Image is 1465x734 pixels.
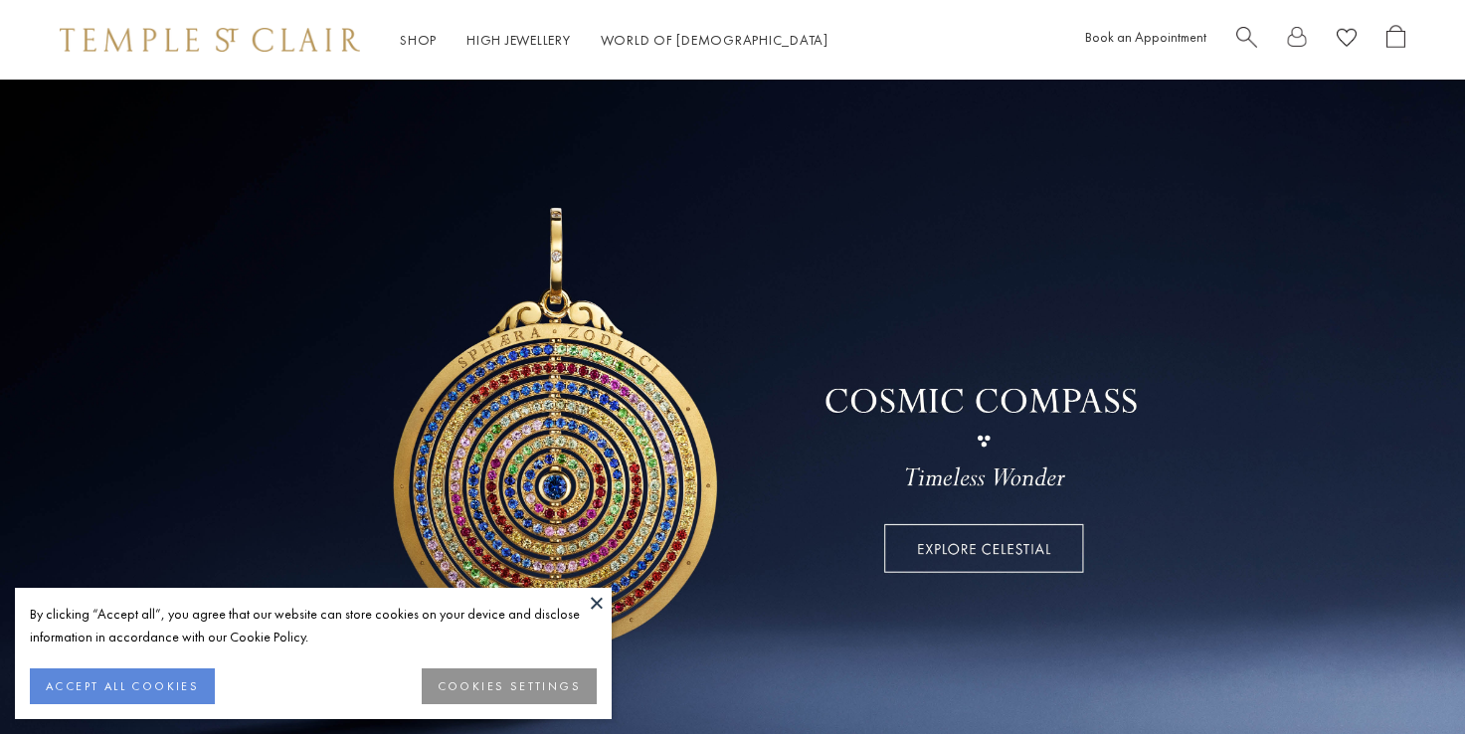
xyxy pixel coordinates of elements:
a: View Wishlist [1337,25,1357,56]
nav: Main navigation [400,28,828,53]
a: Search [1236,25,1257,56]
a: High JewelleryHigh Jewellery [466,31,571,49]
button: ACCEPT ALL COOKIES [30,668,215,704]
a: Book an Appointment [1085,28,1206,46]
img: Temple St. Clair [60,28,360,52]
button: COOKIES SETTINGS [422,668,597,704]
a: ShopShop [400,31,437,49]
div: By clicking “Accept all”, you agree that our website can store cookies on your device and disclos... [30,603,597,648]
a: Open Shopping Bag [1386,25,1405,56]
a: World of [DEMOGRAPHIC_DATA]World of [DEMOGRAPHIC_DATA] [601,31,828,49]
